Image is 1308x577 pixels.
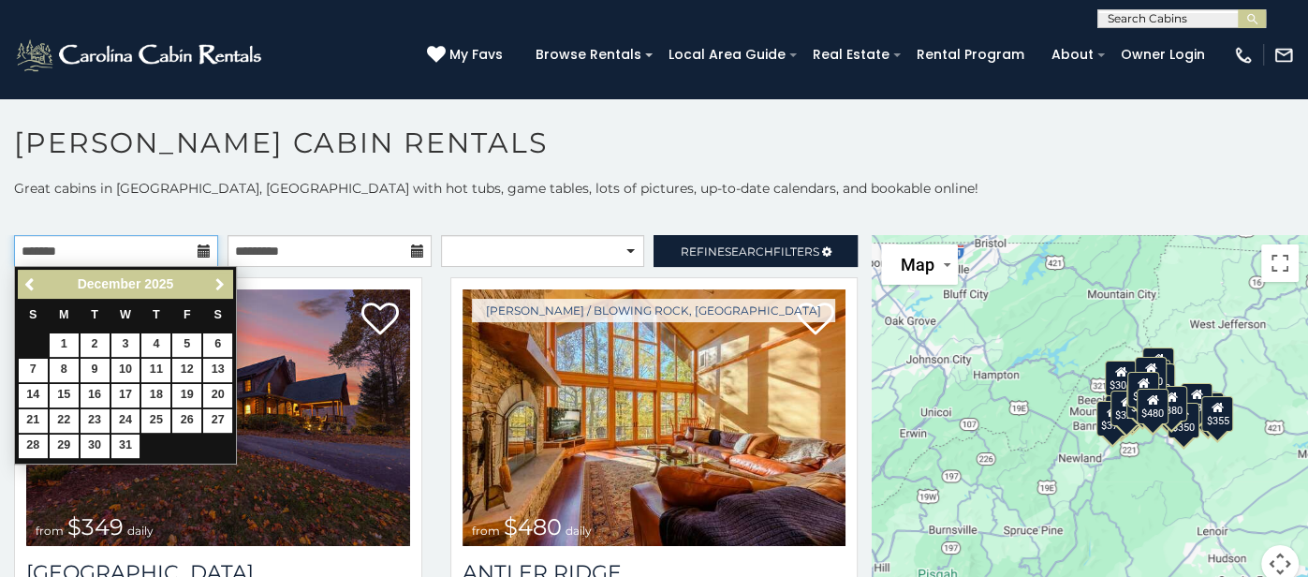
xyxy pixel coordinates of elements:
a: 24 [111,409,140,433]
a: 26 [172,409,201,433]
a: 4 [141,333,170,357]
a: 30 [81,435,110,458]
a: 15 [50,384,79,407]
a: Add to favorites [361,301,399,340]
span: from [472,524,500,538]
a: 6 [203,333,232,357]
a: 10 [111,359,140,382]
span: Thursday [153,308,160,321]
a: 1 [50,333,79,357]
a: RefineSearchFilters [654,235,858,267]
div: $210 [1127,372,1159,407]
a: 23 [81,409,110,433]
img: Antler Ridge [463,289,846,546]
span: Map [900,255,933,274]
span: $349 [67,513,124,540]
a: 13 [203,359,232,382]
a: 27 [203,409,232,433]
span: December [78,276,141,291]
div: $325 [1110,390,1142,425]
span: from [36,524,64,538]
a: 31 [111,435,140,458]
a: Rental Program [907,40,1034,69]
a: 11 [141,359,170,382]
a: Antler Ridge from $480 daily [463,289,846,546]
a: 3 [111,333,140,357]
span: Next [213,277,228,292]
img: mail-regular-white.png [1273,45,1294,66]
a: 28 [19,435,48,458]
a: Browse Rentals [526,40,651,69]
span: Saturday [214,308,222,321]
span: 2025 [144,276,173,291]
a: 29 [50,435,79,458]
span: Previous [23,277,38,292]
a: 9 [81,359,110,382]
div: $350 [1168,403,1199,438]
div: $525 [1143,347,1175,382]
div: $480 [1137,388,1168,423]
span: Sunday [29,308,37,321]
a: 21 [19,409,48,433]
a: Real Estate [803,40,899,69]
a: Local Area Guide [659,40,795,69]
a: 16 [81,384,110,407]
a: 20 [203,384,232,407]
button: Change map style [881,244,958,285]
div: $225 [1126,383,1158,419]
a: 12 [172,359,201,382]
a: 17 [111,384,140,407]
span: Wednesday [120,308,131,321]
span: $480 [504,513,562,540]
a: 14 [19,384,48,407]
a: 7 [19,359,48,382]
span: daily [127,524,154,538]
a: Owner Login [1111,40,1214,69]
div: $930 [1181,383,1212,419]
span: Monday [59,308,69,321]
a: 19 [172,384,201,407]
a: 2 [81,333,110,357]
a: [PERSON_NAME] / Blowing Rock, [GEOGRAPHIC_DATA] [472,299,835,322]
a: Previous [20,273,43,296]
a: 22 [50,409,79,433]
a: 18 [141,384,170,407]
a: My Favs [427,45,507,66]
a: 25 [141,409,170,433]
div: $315 [1137,389,1168,424]
span: Tuesday [91,308,98,321]
div: $305 [1105,360,1137,395]
span: Friday [184,308,191,321]
img: phone-regular-white.png [1233,45,1254,66]
div: $380 [1155,385,1187,421]
a: About [1042,40,1103,69]
div: $320 [1135,356,1167,392]
button: Toggle fullscreen view [1261,244,1299,282]
a: Next [208,273,231,296]
a: 5 [172,333,201,357]
img: White-1-2.png [14,37,267,74]
span: Refine Filters [681,244,819,259]
a: 8 [50,359,79,382]
span: daily [566,524,592,538]
span: My Favs [449,45,503,65]
div: $375 [1096,400,1128,436]
span: Search [725,244,773,259]
div: $355 [1202,396,1234,432]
